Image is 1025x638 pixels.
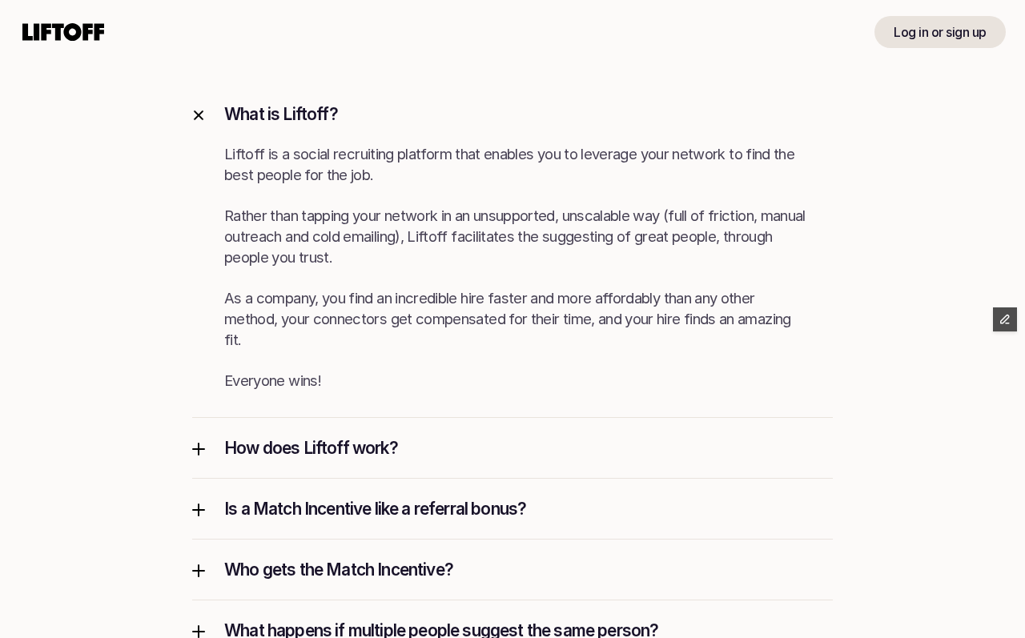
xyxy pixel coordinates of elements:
[224,559,833,580] p: Who gets the Match Incentive?
[224,498,833,520] p: Is a Match Incentive like a referral bonus?
[224,437,833,459] p: How does Liftoff work?
[874,16,1006,48] a: Log in or sign up
[224,144,807,391] p: Liftoff is a social recruiting platform that enables you to leverage your network to find the bes...
[894,22,987,42] p: Log in or sign up
[993,307,1017,331] button: Edit Framer Content
[224,103,833,125] p: What is Liftoff?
